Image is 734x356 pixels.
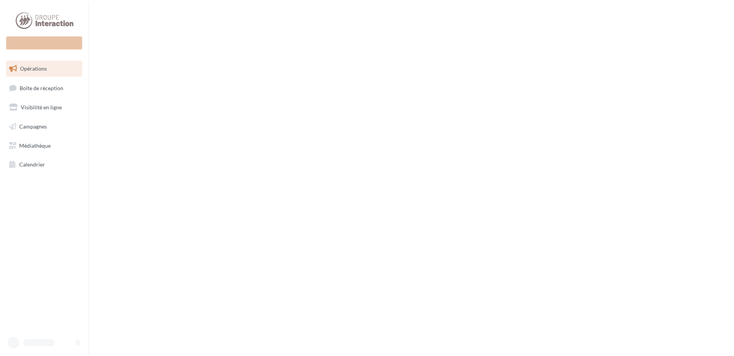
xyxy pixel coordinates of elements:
[5,61,84,77] a: Opérations
[21,104,62,110] span: Visibilité en ligne
[5,99,84,115] a: Visibilité en ligne
[20,65,47,72] span: Opérations
[5,157,84,173] a: Calendrier
[6,36,82,49] div: Nouvelle campagne
[19,123,47,130] span: Campagnes
[5,80,84,96] a: Boîte de réception
[19,161,45,168] span: Calendrier
[5,119,84,135] a: Campagnes
[5,138,84,154] a: Médiathèque
[19,142,51,148] span: Médiathèque
[20,84,63,91] span: Boîte de réception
